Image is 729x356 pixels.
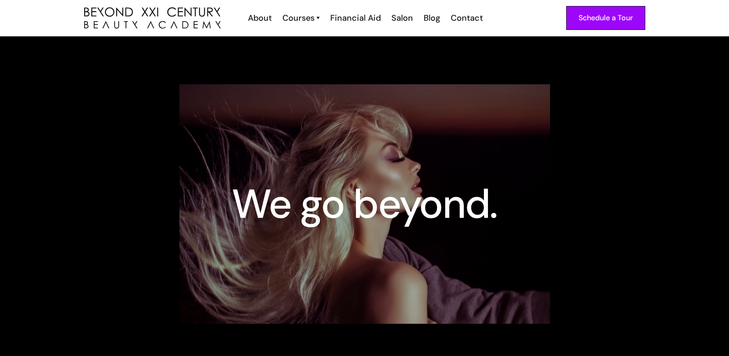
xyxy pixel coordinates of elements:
[451,12,483,24] div: Contact
[391,12,413,24] div: Salon
[566,6,645,30] a: Schedule a Tour
[445,12,488,24] a: Contact
[324,12,385,24] a: Financial Aid
[579,12,633,24] div: Schedule a Tour
[282,12,320,24] a: Courses
[84,7,221,29] img: beyond 21st century beauty academy logo
[248,12,272,24] div: About
[84,7,221,29] a: home
[385,12,418,24] a: Salon
[418,12,445,24] a: Blog
[330,12,381,24] div: Financial Aid
[282,12,315,24] div: Courses
[232,187,497,221] h1: We go beyond.
[424,12,440,24] div: Blog
[242,12,276,24] a: About
[179,84,550,324] img: purple beauty school student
